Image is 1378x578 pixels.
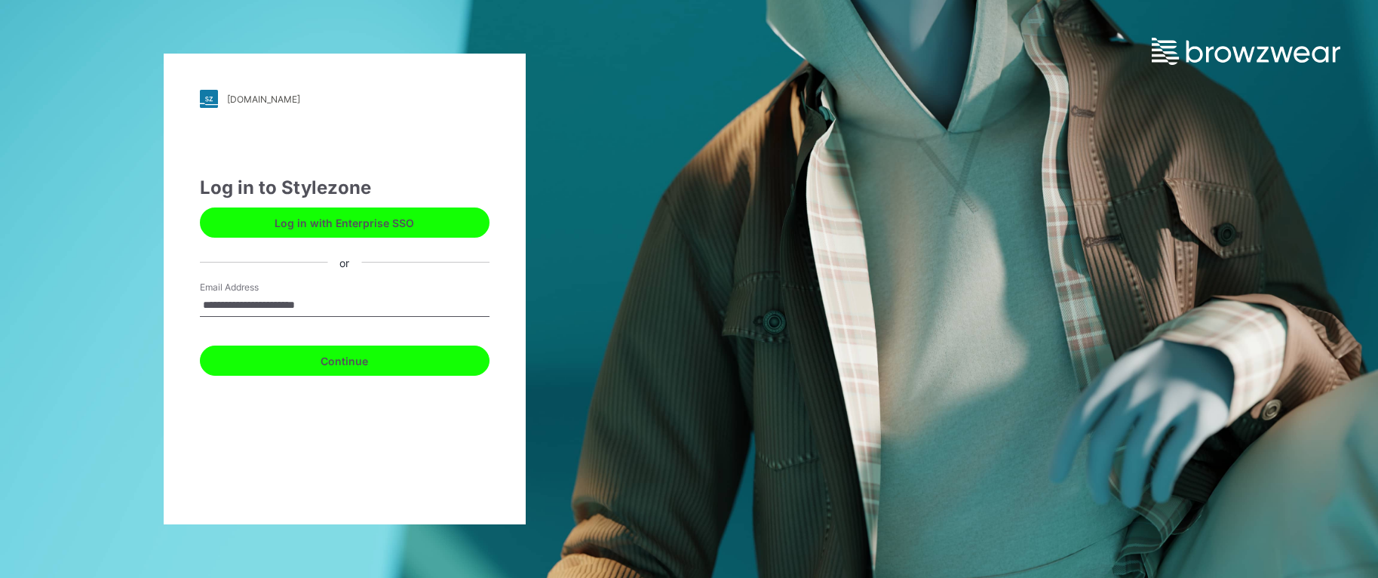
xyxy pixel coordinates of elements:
a: [DOMAIN_NAME] [200,90,490,108]
img: stylezone-logo.562084cfcfab977791bfbf7441f1a819.svg [200,90,218,108]
button: Log in with Enterprise SSO [200,208,490,238]
button: Continue [200,346,490,376]
div: Log in to Stylezone [200,174,490,201]
img: browzwear-logo.e42bd6dac1945053ebaf764b6aa21510.svg [1152,38,1340,65]
div: or [327,254,361,270]
div: [DOMAIN_NAME] [227,94,300,105]
label: Email Address [200,281,305,294]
